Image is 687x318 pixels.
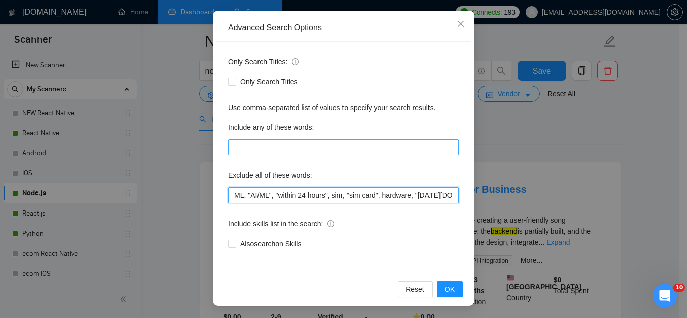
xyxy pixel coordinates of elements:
[228,218,334,229] span: Include skills list in the search:
[437,281,463,297] button: OK
[236,238,305,249] span: Also search on Skills
[653,284,677,308] iframe: Intercom live chat
[327,220,334,227] span: info-circle
[236,76,302,87] span: Only Search Titles
[457,20,465,28] span: close
[228,167,312,183] label: Exclude all of these words:
[398,281,433,297] button: Reset
[406,284,424,295] span: Reset
[228,22,459,33] div: Advanced Search Options
[292,58,299,65] span: info-circle
[228,119,314,135] label: Include any of these words:
[447,11,474,38] button: Close
[228,56,299,67] span: Only Search Titles:
[673,284,685,292] span: 10
[445,284,455,295] span: OK
[228,102,459,113] div: Use comma-separated list of values to specify your search results.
